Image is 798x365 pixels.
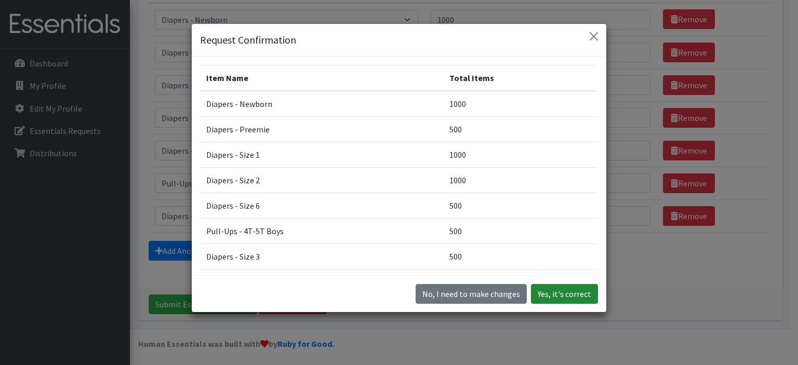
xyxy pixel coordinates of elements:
[443,142,598,167] td: 1000
[443,218,598,244] td: 500
[443,244,598,269] td: 500
[416,284,527,304] button: No I need to make changes
[443,65,598,91] th: Total Items
[200,193,443,218] td: Diapers - Size 6
[200,167,443,193] td: Diapers - Size 2
[200,142,443,167] td: Diapers - Size 1
[200,91,443,117] td: Diapers - Newborn
[586,28,602,45] button: Close
[200,32,296,48] h5: Request Confirmation
[443,91,598,117] td: 1000
[443,167,598,193] td: 1000
[531,284,598,304] button: Yes, it's correct
[443,116,598,142] td: 500
[200,65,443,91] th: Item Name
[200,116,443,142] td: Diapers - Preemie
[200,218,443,244] td: Pull-Ups - 4T-5T Boys
[200,244,443,269] td: Diapers - Size 3
[443,193,598,218] td: 500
